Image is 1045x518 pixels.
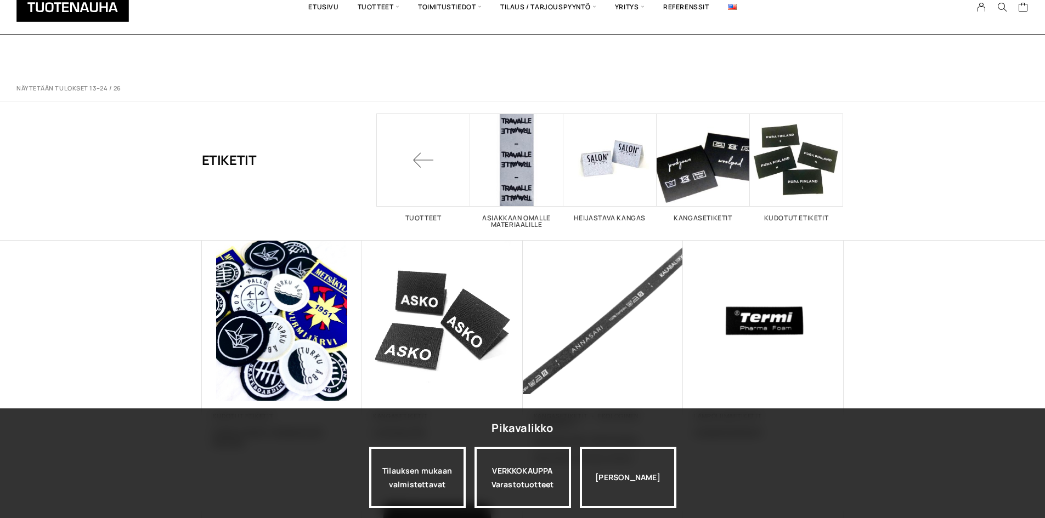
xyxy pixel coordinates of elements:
a: Cart [1018,2,1029,15]
h2: Kudotut etiketit [750,215,843,221]
h2: Asiakkaan omalle materiaalille [470,215,563,228]
div: [PERSON_NAME] [580,447,676,508]
h2: Kangasetiketit [657,215,750,221]
h2: Tuotteet [377,215,470,221]
p: Näytetään tulokset 13–24 / 26 [16,84,121,93]
div: Pikavalikko [492,418,553,438]
div: VERKKOKAUPPA Varastotuotteet [475,447,571,508]
a: Visit product category Asiakkaan omalle materiaalille [470,113,563,228]
a: My Account [971,2,992,12]
img: English [728,4,737,10]
a: Visit product category Kangasetiketit [657,113,750,221]
a: VERKKOKAUPPAVarastotuotteet [475,447,571,508]
a: Tuotteet [377,113,470,221]
h2: Heijastava kangas [563,215,657,221]
a: Tilauksen mukaan valmistettavat [369,447,466,508]
a: Visit product category Heijastava kangas [563,113,657,221]
a: Visit product category Kudotut etiketit [750,113,843,221]
h1: Etiketit [202,113,257,207]
button: Search [992,2,1013,12]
